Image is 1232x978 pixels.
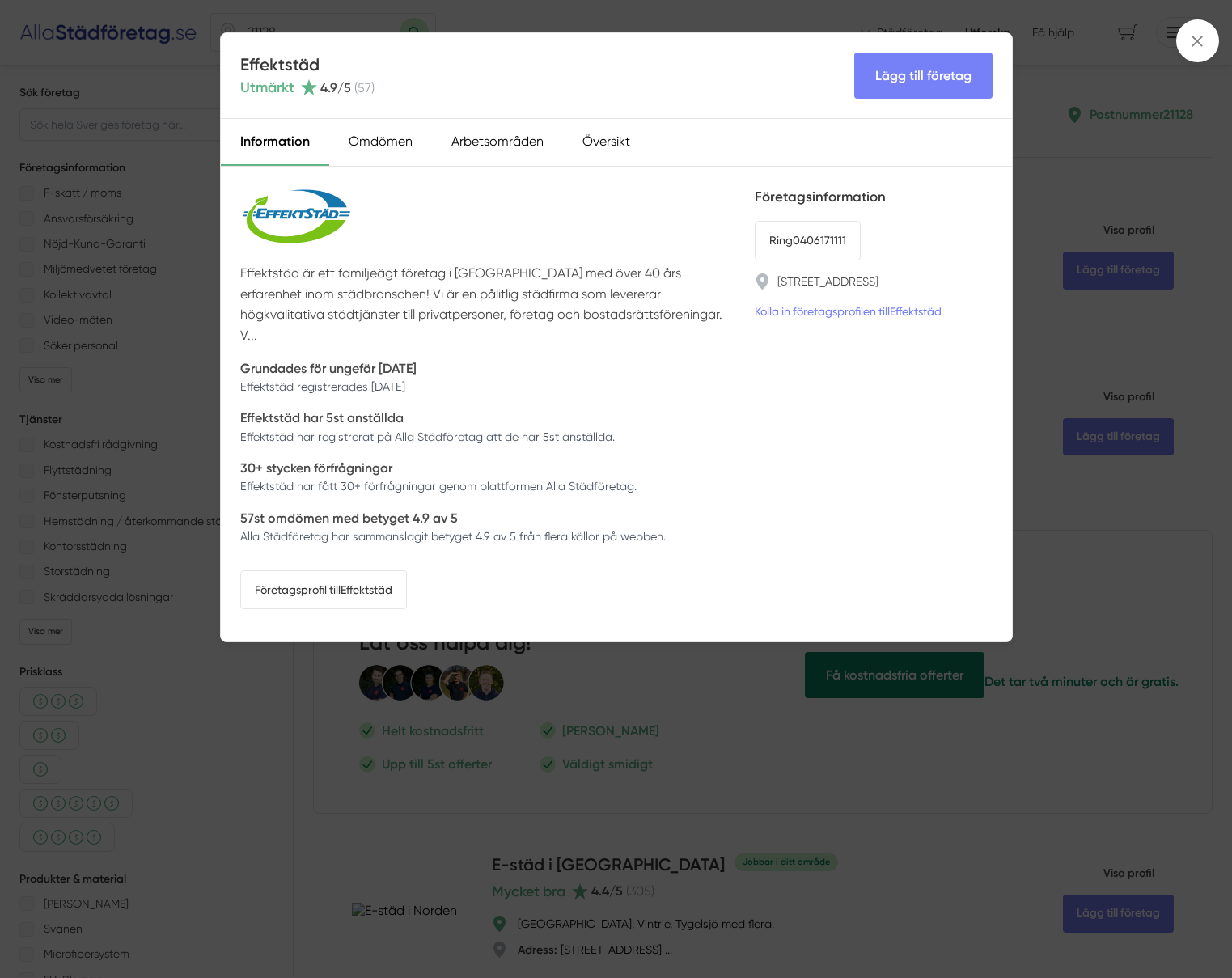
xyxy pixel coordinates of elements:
a: Kolla in företagsprofilen tillEffektstäd [755,303,942,320]
p: Alla Städföretag har sammanslagit betyget 4.9 av 5 från flera källor på webben. [240,528,666,544]
div: Omdömen [329,119,432,166]
p: Effektstäd har registrerat på Alla Städföretag att de har 5st anställda. [240,429,615,445]
span: Utmärkt [240,76,294,99]
span: 4.9 /5 [320,80,351,95]
: Lägg till företag [854,53,993,99]
a: [STREET_ADDRESS] [777,273,878,290]
p: Effektstäd är ett familjeägt företag i [GEOGRAPHIC_DATA] med över 40 års erfarenhet inom städbran... [240,263,735,345]
a: Företagsprofil tillEffektstäd [240,570,407,609]
a: Ring0406171111 [755,221,861,260]
div: Information [221,119,329,166]
p: Effektstäd har fått 30+ förfrågningar genom plattformen Alla Städföretag. [240,478,637,494]
span: ( 57 ) [354,80,375,95]
img: Effektstäd logotyp [240,186,354,250]
div: Arbetsområden [432,119,563,166]
h4: Effektstäd [240,53,375,76]
h5: Företagsinformation [755,186,993,208]
p: Grundades för ungefär [DATE] [240,358,417,379]
p: Effektstäd har 5st anställda [240,408,615,428]
p: 57st omdömen med betyget 4.9 av 5 [240,508,666,528]
p: 30+ stycken förfrågningar [240,458,637,478]
div: Översikt [563,119,650,166]
p: Effektstäd registrerades [DATE] [240,379,417,395]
